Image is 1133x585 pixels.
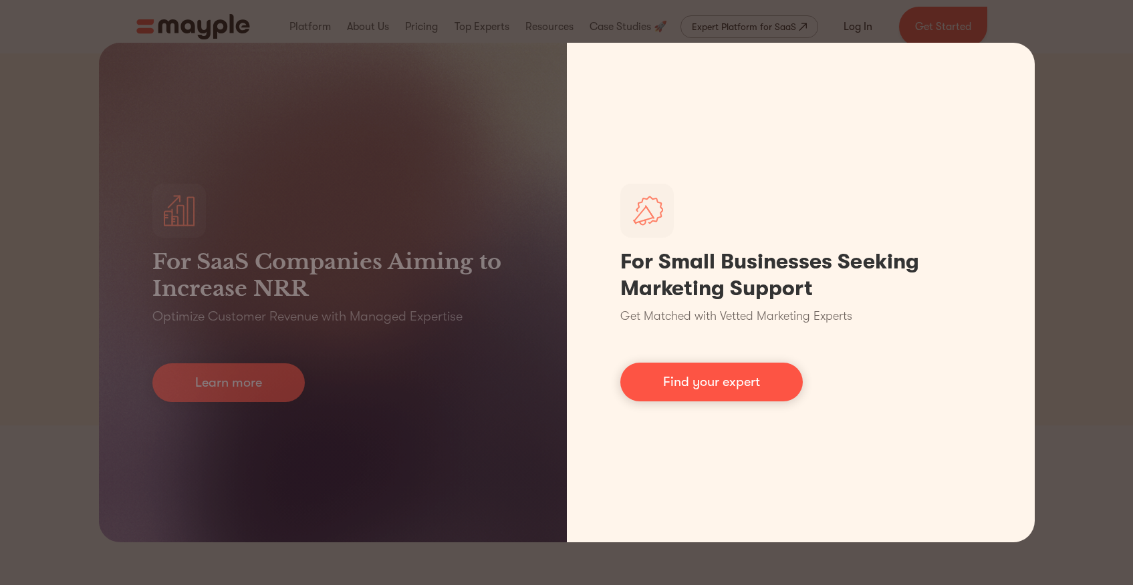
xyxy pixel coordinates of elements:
[152,307,463,326] p: Optimize Customer Revenue with Managed Expertise
[152,248,513,302] h3: For SaaS Companies Aiming to Increase NRR
[620,307,852,325] p: Get Matched with Vetted Marketing Experts
[620,248,981,302] h1: For Small Businesses Seeking Marketing Support
[620,363,803,401] a: Find your expert
[152,363,305,402] a: Learn more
